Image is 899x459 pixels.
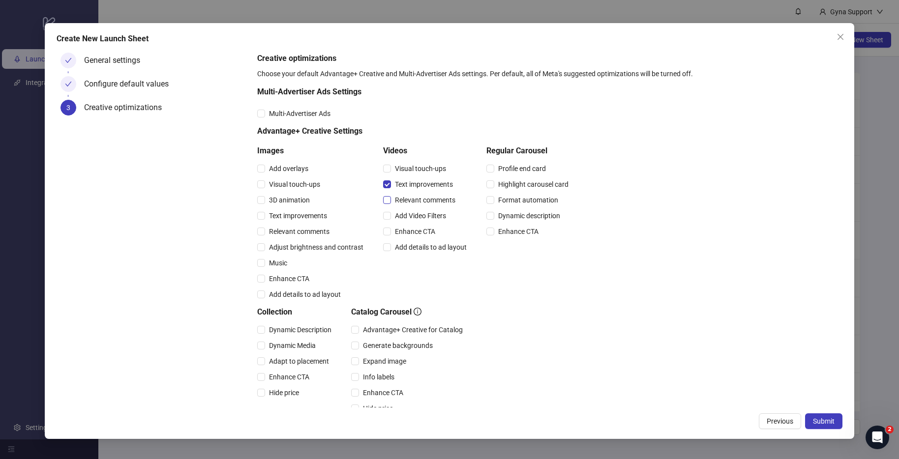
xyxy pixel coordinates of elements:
[486,145,572,157] h5: Regular Carousel
[265,163,312,174] span: Add overlays
[391,179,457,190] span: Text improvements
[265,258,291,268] span: Music
[257,125,572,137] h5: Advantage+ Creative Settings
[494,210,564,221] span: Dynamic description
[414,308,421,316] span: info-circle
[359,387,407,398] span: Enhance CTA
[66,104,70,112] span: 3
[494,179,572,190] span: Highlight carousel card
[257,145,367,157] h5: Images
[886,426,894,433] span: 2
[65,57,72,64] span: check
[759,413,801,429] button: Previous
[265,195,314,205] span: 3D animation
[257,68,839,79] div: Choose your default Advantage+ Creative and Multi-Advertiser Ads settings. Per default, all of Me...
[351,306,467,318] h5: Catalog Carousel
[265,210,331,221] span: Text improvements
[265,356,333,367] span: Adapt to placement
[866,426,889,449] iframe: Intercom live chat
[813,417,835,425] span: Submit
[265,179,324,190] span: Visual touch-ups
[257,86,572,98] h5: Multi-Advertiser Ads Settings
[837,33,844,41] span: close
[257,53,839,64] h5: Creative optimizations
[265,372,313,382] span: Enhance CTA
[265,226,333,237] span: Relevant comments
[65,81,72,87] span: check
[359,356,410,367] span: Expand image
[359,324,467,335] span: Advantage+ Creative for Catalog
[359,403,397,414] span: Hide price
[265,387,303,398] span: Hide price
[265,273,313,284] span: Enhance CTA
[805,413,842,429] button: Submit
[391,226,439,237] span: Enhance CTA
[265,340,320,351] span: Dynamic Media
[265,242,367,253] span: Adjust brightness and contrast
[767,417,793,425] span: Previous
[494,226,542,237] span: Enhance CTA
[391,210,450,221] span: Add Video Filters
[265,324,335,335] span: Dynamic Description
[265,108,334,119] span: Multi-Advertiser Ads
[84,53,148,68] div: General settings
[359,340,437,351] span: Generate backgrounds
[494,163,550,174] span: Profile end card
[494,195,562,205] span: Format automation
[265,289,345,300] span: Add details to ad layout
[391,195,459,205] span: Relevant comments
[84,76,177,92] div: Configure default values
[391,242,471,253] span: Add details to ad layout
[391,163,450,174] span: Visual touch-ups
[84,100,170,115] div: Creative optimizations
[383,145,471,157] h5: Videos
[833,29,848,45] button: Close
[57,33,842,45] div: Create New Launch Sheet
[359,372,398,382] span: Info labels
[257,306,335,318] h5: Collection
